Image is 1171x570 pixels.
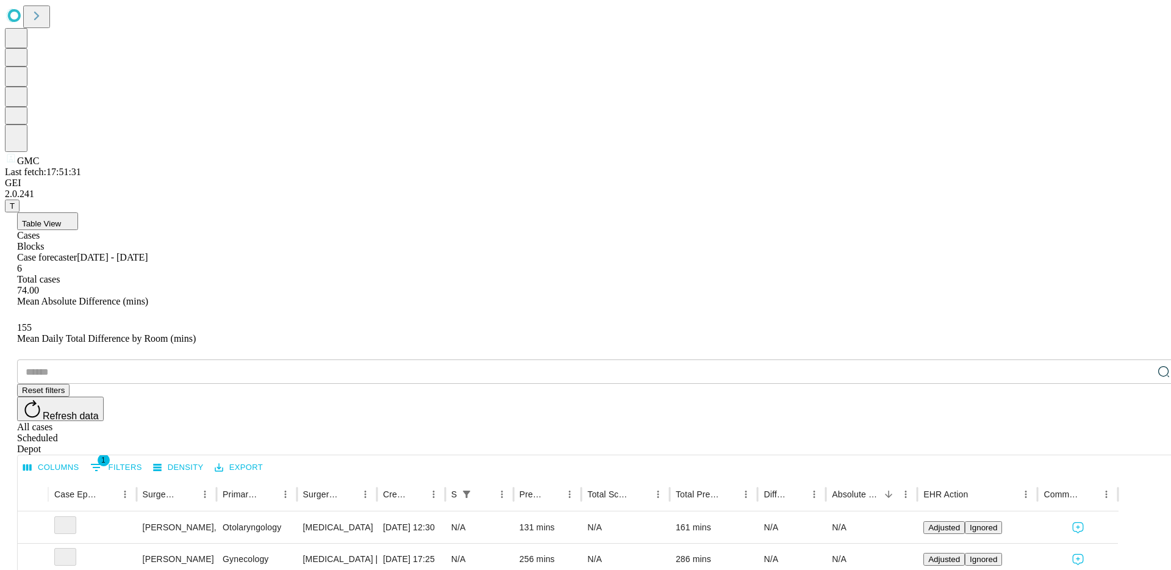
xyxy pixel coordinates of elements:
[632,486,650,503] button: Sort
[676,489,720,499] div: Total Predicted Duration
[17,263,22,273] span: 6
[897,486,914,503] button: Menu
[587,512,664,543] div: N/A
[832,489,879,499] div: Absolute Difference
[179,486,196,503] button: Sort
[17,252,77,262] span: Case forecaster
[965,553,1002,566] button: Ignored
[587,489,631,499] div: Total Scheduled Duration
[965,521,1002,534] button: Ignored
[676,512,752,543] div: 161 mins
[928,555,960,564] span: Adjusted
[143,512,210,543] div: [PERSON_NAME], DO
[383,489,407,499] div: Creation time
[5,200,20,212] button: T
[303,489,338,499] div: Surgery Name
[476,486,493,503] button: Sort
[1017,486,1034,503] button: Menu
[789,486,806,503] button: Sort
[98,454,110,466] span: 1
[923,489,968,499] div: EHR Action
[277,486,294,503] button: Menu
[970,523,997,532] span: Ignored
[340,486,357,503] button: Sort
[17,333,196,344] span: Mean Daily Total Difference by Room (mins)
[223,489,258,499] div: Primary Service
[969,486,986,503] button: Sort
[22,219,61,228] span: Table View
[77,252,148,262] span: [DATE] - [DATE]
[116,486,134,503] button: Menu
[923,521,965,534] button: Adjusted
[20,458,82,477] button: Select columns
[260,486,277,503] button: Sort
[458,486,475,503] button: Show filters
[832,512,911,543] div: N/A
[150,458,207,477] button: Density
[17,322,32,333] span: 155
[17,285,39,295] span: 74.00
[5,167,81,177] span: Last fetch: 17:51:31
[520,489,543,499] div: Predicted In Room Duration
[99,486,116,503] button: Sort
[17,397,104,421] button: Refresh data
[54,489,98,499] div: Case Epic Id
[223,512,290,543] div: Otolaryngology
[357,486,374,503] button: Menu
[720,486,737,503] button: Sort
[1081,486,1098,503] button: Sort
[458,486,475,503] div: 1 active filter
[383,512,439,543] div: [DATE] 12:30
[970,555,997,564] span: Ignored
[17,156,39,166] span: GMC
[737,486,754,503] button: Menu
[5,178,1166,189] div: GEI
[212,458,266,477] button: Export
[806,486,823,503] button: Menu
[520,512,576,543] div: 131 mins
[544,486,561,503] button: Sort
[880,486,897,503] button: Sort
[303,512,371,543] div: [MEDICAL_DATA]
[561,486,578,503] button: Menu
[17,212,78,230] button: Table View
[17,384,70,397] button: Reset filters
[408,486,425,503] button: Sort
[425,486,442,503] button: Menu
[5,189,1166,200] div: 2.0.241
[143,489,178,499] div: Surgeon Name
[923,553,965,566] button: Adjusted
[1044,489,1079,499] div: Comments
[650,486,667,503] button: Menu
[10,201,15,211] span: T
[43,411,99,421] span: Refresh data
[451,512,507,543] div: N/A
[764,512,820,543] div: N/A
[17,296,148,306] span: Mean Absolute Difference (mins)
[493,486,510,503] button: Menu
[764,489,787,499] div: Difference
[928,523,960,532] span: Adjusted
[1098,486,1115,503] button: Menu
[87,458,145,477] button: Show filters
[196,486,213,503] button: Menu
[22,386,65,395] span: Reset filters
[451,489,457,499] div: Scheduled In Room Duration
[17,274,60,284] span: Total cases
[24,518,42,539] button: Expand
